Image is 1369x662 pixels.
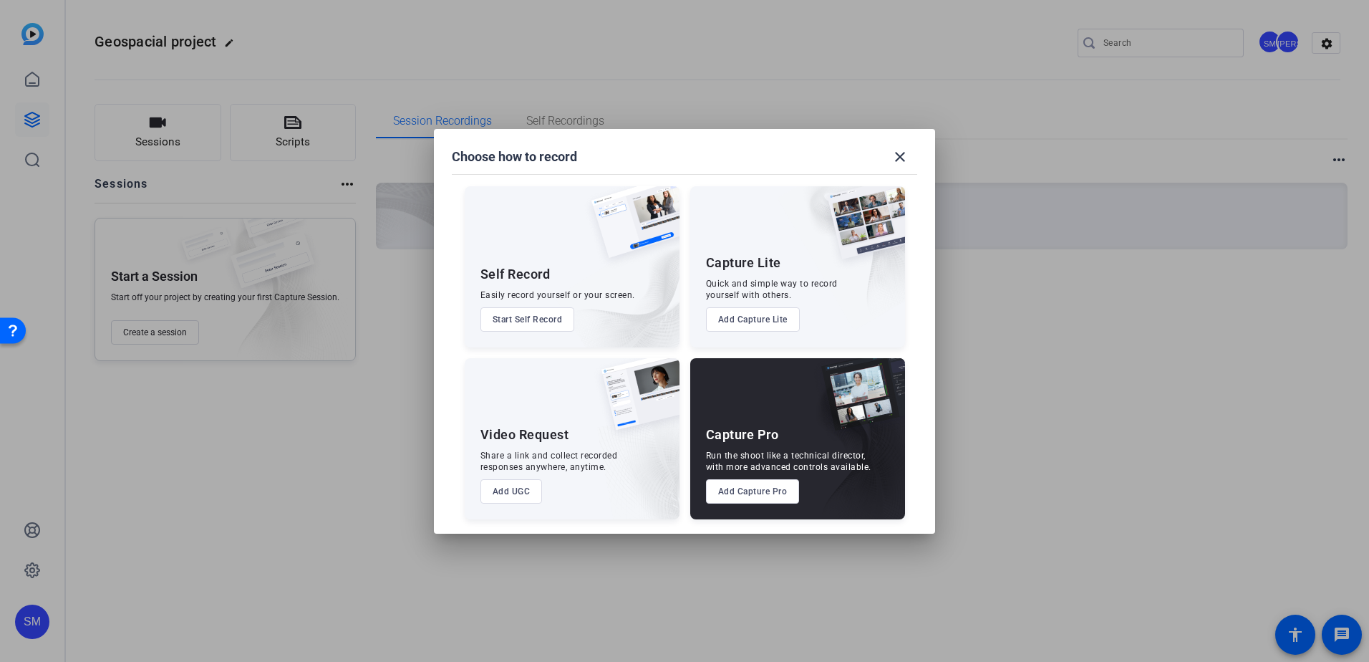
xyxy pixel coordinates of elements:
button: Add UGC [480,479,543,504]
button: Add Capture Lite [706,307,800,332]
img: embarkstudio-capture-lite.png [777,186,905,330]
img: embarkstudio-capture-pro.png [799,376,905,519]
div: Easily record yourself or your screen. [480,289,635,301]
div: Self Record [480,266,551,283]
img: embarkstudio-ugc-content.png [596,403,679,519]
div: Capture Lite [706,254,781,272]
img: ugc-content.png [591,358,679,445]
button: Add Capture Pro [706,479,800,504]
img: capture-pro.png [811,358,905,446]
mat-icon: close [891,148,909,165]
div: Quick and simple way to record yourself with others. [706,278,838,301]
img: self-record.png [581,186,679,272]
div: Capture Pro [706,426,779,443]
h1: Choose how to record [452,148,577,165]
button: Start Self Record [480,307,575,332]
img: capture-lite.png [816,186,905,274]
img: embarkstudio-self-record.png [555,217,679,347]
div: Video Request [480,426,569,443]
div: Run the shoot like a technical director, with more advanced controls available. [706,450,871,473]
div: Share a link and collect recorded responses anywhere, anytime. [480,450,618,473]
